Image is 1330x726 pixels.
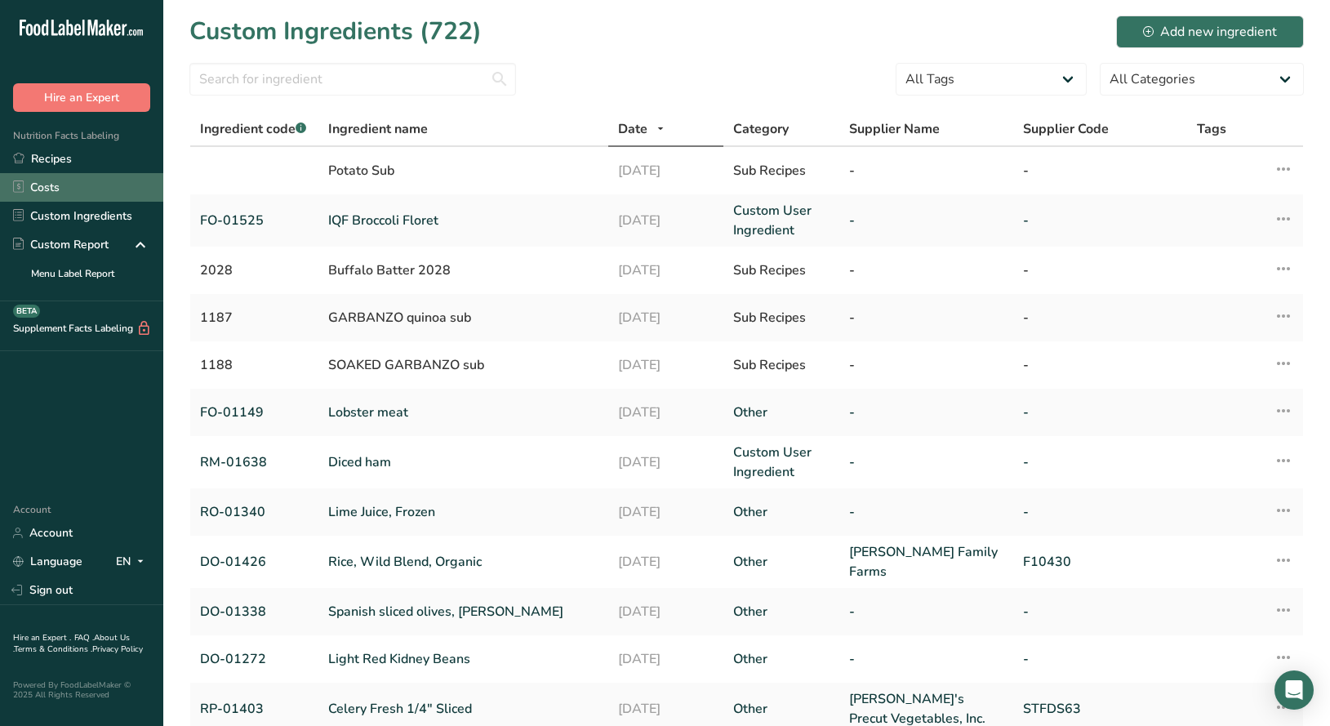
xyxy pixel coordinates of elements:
[733,201,830,240] a: Custom User Ingredient
[328,161,598,180] div: Potato Sub
[618,261,714,280] div: [DATE]
[849,502,1003,522] a: -
[328,261,598,280] div: Buffalo Batter 2028
[1023,602,1177,621] a: -
[733,355,830,375] div: Sub Recipes
[189,13,482,50] h1: Custom Ingredients (722)
[13,632,71,644] a: Hire an Expert .
[618,355,714,375] div: [DATE]
[618,502,714,522] a: [DATE]
[328,119,428,139] span: Ingredient name
[1274,670,1314,710] div: Open Intercom Messenger
[200,699,309,719] a: RP-01403
[328,502,598,522] a: Lime Juice, Frozen
[92,644,143,655] a: Privacy Policy
[733,308,830,327] div: Sub Recipes
[618,552,714,572] a: [DATE]
[328,602,598,621] a: Spanish sliced olives, [PERSON_NAME]
[13,547,82,576] a: Language
[328,699,598,719] a: Celery Fresh 1/4" Sliced
[1143,22,1277,42] div: Add new ingredient
[618,119,647,139] span: Date
[1023,308,1177,327] div: -
[116,552,150,572] div: EN
[849,542,1003,581] a: [PERSON_NAME] Family Farms
[733,119,789,139] span: Category
[328,355,598,375] div: SOAKED GARBANZO sub
[13,305,40,318] div: BETA
[328,403,598,422] a: Lobster meat
[200,602,309,621] a: DO-01338
[618,211,714,230] a: [DATE]
[733,261,830,280] div: Sub Recipes
[733,403,830,422] a: Other
[13,83,150,112] button: Hire an Expert
[618,403,714,422] a: [DATE]
[849,355,1003,375] div: -
[733,443,830,482] a: Custom User Ingredient
[733,502,830,522] a: Other
[200,308,309,327] div: 1187
[618,452,714,472] a: [DATE]
[1023,699,1177,719] a: STFDS63
[849,452,1003,472] a: -
[618,308,714,327] div: [DATE]
[13,632,130,655] a: About Us .
[1197,119,1226,139] span: Tags
[618,602,714,621] a: [DATE]
[733,602,830,621] a: Other
[200,502,309,522] a: RO-01340
[849,161,1003,180] div: -
[328,452,598,472] a: Diced ham
[733,649,830,669] a: Other
[328,211,598,230] a: IQF Broccoli Floret
[13,236,109,253] div: Custom Report
[13,680,150,700] div: Powered By FoodLabelMaker © 2025 All Rights Reserved
[328,649,598,669] a: Light Red Kidney Beans
[200,403,309,422] a: FO-01149
[200,452,309,472] a: RM-01638
[849,211,1003,230] a: -
[618,649,714,669] a: [DATE]
[1023,502,1177,522] a: -
[1116,16,1304,48] button: Add new ingredient
[733,699,830,719] a: Other
[849,261,1003,280] div: -
[200,261,309,280] div: 2028
[328,552,598,572] a: Rice, Wild Blend, Organic
[1023,403,1177,422] a: -
[733,552,830,572] a: Other
[849,403,1003,422] a: -
[189,63,516,96] input: Search for ingredient
[1023,355,1177,375] div: -
[200,355,309,375] div: 1188
[200,552,309,572] a: DO-01426
[849,119,940,139] span: Supplier Name
[74,632,94,644] a: FAQ .
[200,211,309,230] a: FO-01525
[849,308,1003,327] div: -
[849,649,1003,669] a: -
[618,699,714,719] a: [DATE]
[200,649,309,669] a: DO-01272
[733,161,830,180] div: Sub Recipes
[328,308,598,327] div: GARBANZO quinoa sub
[1023,261,1177,280] div: -
[1023,161,1177,180] div: -
[618,161,714,180] div: [DATE]
[1023,649,1177,669] a: -
[200,120,306,138] span: Ingredient code
[14,644,92,655] a: Terms & Conditions .
[1023,452,1177,472] a: -
[849,602,1003,621] a: -
[1023,552,1177,572] a: F10430
[1023,211,1177,230] a: -
[1023,119,1109,139] span: Supplier Code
